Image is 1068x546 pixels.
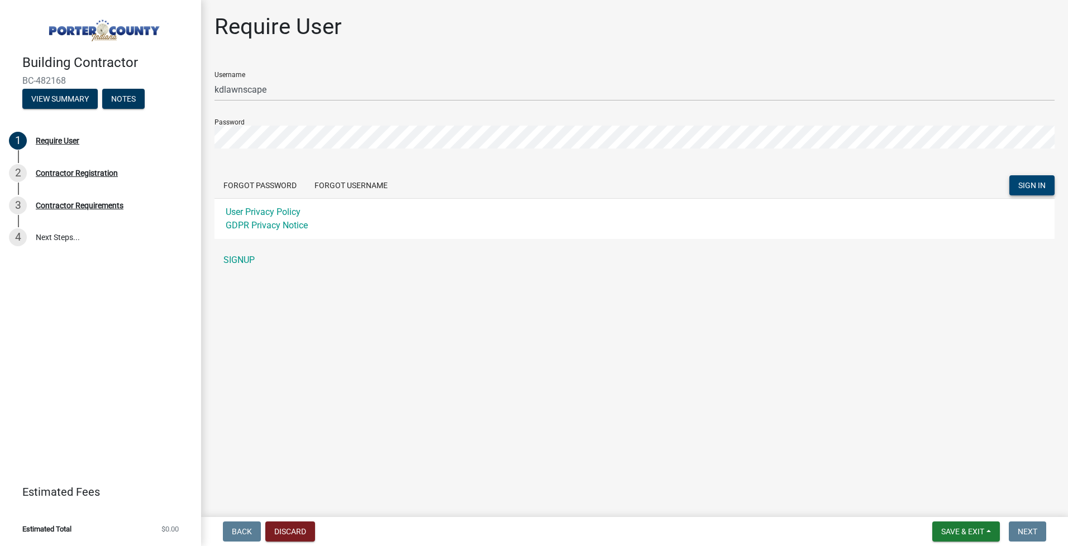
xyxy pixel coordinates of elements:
span: BC-482168 [22,75,179,86]
wm-modal-confirm: Summary [22,95,98,104]
button: Next [1009,521,1046,542]
button: Back [223,521,261,542]
span: Estimated Total [22,525,71,533]
h1: Require User [214,13,342,40]
a: SIGNUP [214,249,1055,271]
button: Notes [102,89,145,109]
img: Porter County, Indiana [22,12,183,43]
span: Save & Exit [941,527,984,536]
button: Discard [265,521,315,542]
wm-modal-confirm: Notes [102,95,145,104]
button: Save & Exit [932,521,1000,542]
div: 2 [9,164,27,182]
div: 4 [9,228,27,246]
a: User Privacy Policy [226,207,301,217]
div: Contractor Requirements [36,202,123,209]
div: Require User [36,137,79,145]
button: SIGN IN [1009,175,1055,195]
span: SIGN IN [1018,181,1046,190]
span: Back [232,527,252,536]
a: GDPR Privacy Notice [226,220,308,231]
div: 3 [9,197,27,214]
button: Forgot Password [214,175,306,195]
div: 1 [9,132,27,150]
button: View Summary [22,89,98,109]
div: Contractor Registration [36,169,118,177]
a: Estimated Fees [9,481,183,503]
button: Forgot Username [306,175,397,195]
h4: Building Contractor [22,55,192,71]
span: Next [1018,527,1037,536]
span: $0.00 [161,525,179,533]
